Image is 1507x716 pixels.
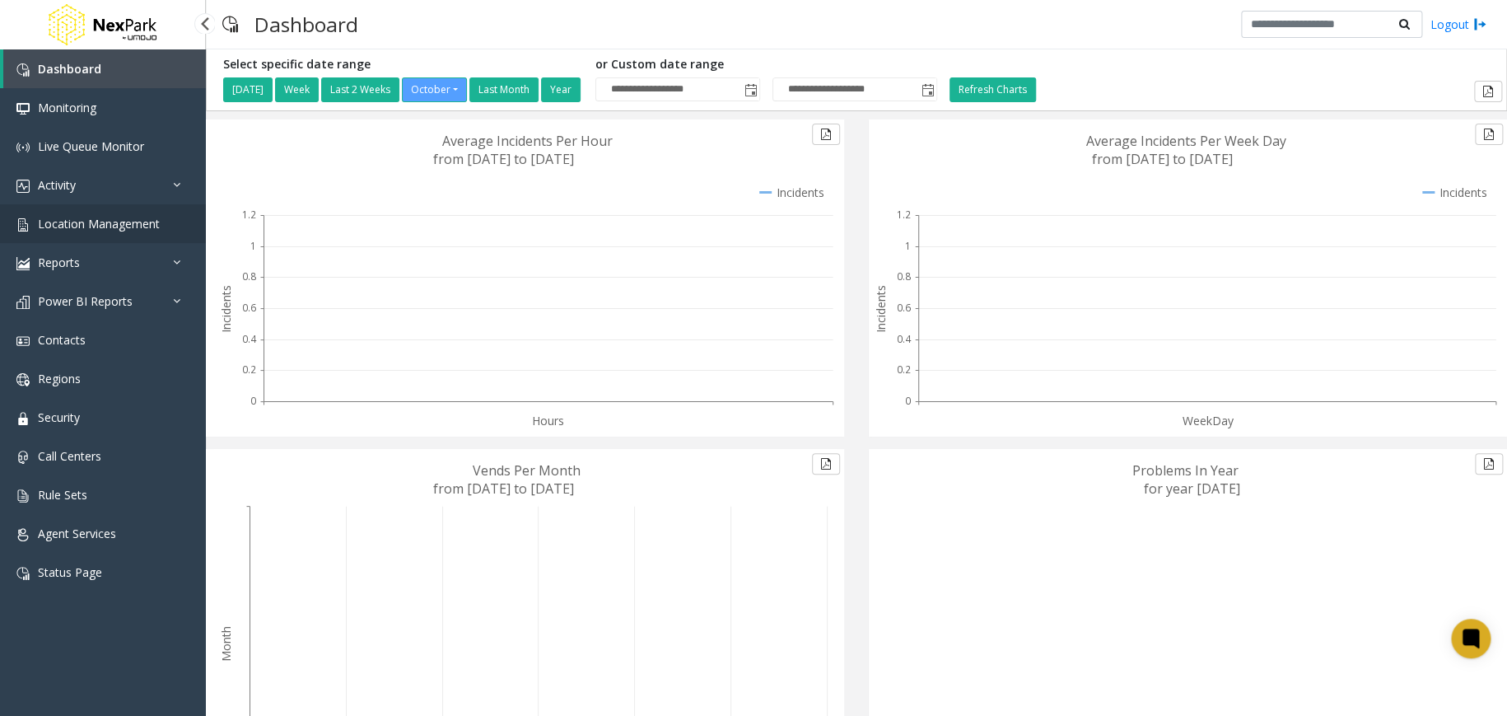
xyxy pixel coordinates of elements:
span: Rule Sets [38,487,87,503]
text: Incidents [873,285,889,333]
button: Last 2 Weeks [321,77,399,102]
button: Export to pdf [1475,453,1503,475]
text: Month [218,626,234,662]
text: for year [DATE] [1144,480,1240,498]
span: Toggle popup [741,78,759,101]
text: from [DATE] to [DATE] [433,150,574,168]
span: Regions [38,371,81,386]
text: 0.4 [242,332,257,346]
span: Monitoring [38,100,96,115]
span: Reports [38,255,80,270]
text: 0.6 [242,301,256,315]
text: 1.2 [897,208,911,222]
text: Average Incidents Per Week Day [1086,132,1286,150]
text: Vends Per Month [473,461,581,480]
span: Contacts [38,332,86,348]
text: 1 [905,239,911,253]
span: Activity [38,177,76,193]
span: Agent Services [38,526,116,541]
button: Export to pdf [1475,124,1503,145]
img: 'icon' [16,567,30,580]
text: from [DATE] to [DATE] [433,480,574,498]
img: 'icon' [16,141,30,154]
span: Status Page [38,564,102,580]
img: 'icon' [16,451,30,464]
img: 'icon' [16,296,30,309]
text: 1 [250,239,256,253]
img: 'icon' [16,373,30,386]
h3: Dashboard [246,4,366,44]
text: 0.2 [897,363,911,377]
img: 'icon' [16,489,30,503]
img: pageIcon [222,4,238,44]
button: [DATE] [223,77,273,102]
span: Security [38,409,80,425]
img: 'icon' [16,63,30,77]
text: Incidents [218,285,234,333]
text: 0 [905,394,911,408]
button: Refresh Charts [949,77,1036,102]
text: Hours [532,413,564,428]
button: October [402,77,467,102]
button: Week [275,77,319,102]
button: Export to pdf [812,124,840,145]
span: Power BI Reports [38,293,133,309]
img: logout [1473,16,1486,33]
button: Year [541,77,581,102]
img: 'icon' [16,218,30,232]
img: 'icon' [16,528,30,541]
img: 'icon' [16,335,30,348]
text: 0.2 [242,363,256,377]
h5: or Custom date range [595,58,937,72]
span: Call Centers [38,448,101,464]
text: Average Incidents Per Hour [442,132,613,150]
a: Logout [1430,16,1486,33]
button: Export to pdf [1474,81,1502,102]
text: from [DATE] to [DATE] [1092,150,1233,168]
img: 'icon' [16,102,30,115]
text: WeekDay [1183,413,1234,428]
img: 'icon' [16,180,30,193]
img: 'icon' [16,257,30,270]
a: Dashboard [3,49,206,88]
span: Toggle popup [918,78,936,101]
text: 0.8 [897,269,911,283]
span: Location Management [38,216,160,232]
text: 0.4 [897,332,912,346]
text: 1.2 [242,208,256,222]
text: 0.6 [897,301,911,315]
text: 0.8 [242,269,256,283]
h5: Select specific date range [223,58,583,72]
span: Live Queue Monitor [38,138,144,154]
text: Problems In Year [1132,461,1239,480]
span: Dashboard [38,61,101,77]
img: 'icon' [16,412,30,425]
button: Export to pdf [812,453,840,475]
text: 0 [250,394,256,408]
button: Last Month [469,77,539,102]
